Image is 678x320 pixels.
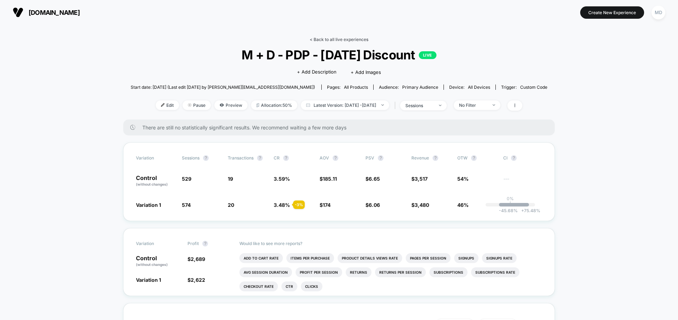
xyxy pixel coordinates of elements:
div: sessions [405,103,434,108]
span: Preview [214,100,248,110]
span: 75.48 % [518,208,540,213]
img: Visually logo [13,7,23,18]
div: - 3 % [293,200,305,209]
li: Ctr [281,281,297,291]
li: Profit Per Session [296,267,342,277]
li: Subscriptions [429,267,468,277]
li: Items Per Purchase [286,253,334,263]
img: end [439,105,441,106]
span: 185.11 [323,176,337,182]
span: $ [188,277,205,283]
img: end [381,104,384,106]
img: calendar [306,103,310,107]
img: rebalance [256,103,259,107]
span: AOV [320,155,329,161]
div: Trigger: [501,85,547,90]
span: Profit [188,241,199,246]
span: 46% [457,202,469,208]
span: + Add Description [297,69,337,76]
span: $ [320,176,337,182]
span: $ [365,202,380,208]
li: Add To Cart Rate [239,253,283,263]
span: $ [320,202,331,208]
span: Variation [136,241,175,246]
li: Subscriptions Rate [471,267,519,277]
button: Create New Experience [580,6,644,19]
p: Control [136,175,175,187]
span: -45.68 % [499,208,518,213]
span: 6.06 [369,202,380,208]
span: (without changes) [136,182,168,186]
span: OTW [457,155,496,161]
li: Avg Session Duration [239,267,292,277]
span: $ [411,176,428,182]
span: 529 [182,176,191,182]
span: 2,689 [191,256,205,262]
span: $ [365,176,380,182]
span: Custom Code [520,85,547,90]
p: 0% [507,196,514,201]
span: 3.48 % [274,202,290,208]
div: Pages: [327,85,368,90]
p: | [510,201,511,206]
span: Allocation: 50% [251,100,297,110]
li: Clicks [301,281,322,291]
span: Pause [183,100,211,110]
span: all devices [468,85,490,90]
button: ? [378,155,383,161]
span: $ [188,256,205,262]
span: Transactions [228,155,254,161]
button: ? [203,155,209,161]
span: $ [411,202,429,208]
p: Would like to see more reports? [239,241,542,246]
span: 2,622 [191,277,205,283]
div: MD [652,6,665,19]
span: CR [274,155,280,161]
span: 19 [228,176,233,182]
span: Primary Audience [402,85,438,90]
button: ? [202,241,208,246]
img: end [493,104,495,106]
li: Checkout Rate [239,281,278,291]
span: --- [503,177,542,187]
span: Variation [136,155,175,161]
span: all products [344,85,368,90]
span: Sessions [182,155,200,161]
p: LIVE [419,51,436,59]
button: ? [283,155,289,161]
span: Edit [156,100,179,110]
span: [DOMAIN_NAME] [29,9,80,16]
span: 3.59 % [274,176,290,182]
span: 6.65 [369,176,380,182]
span: 3,480 [415,202,429,208]
li: Signups Rate [482,253,517,263]
span: Device: [444,85,495,90]
li: Returns [346,267,371,277]
span: CI [503,155,542,161]
span: M + D - PDP - [DATE] Discount [151,47,527,62]
li: Pages Per Session [406,253,451,263]
span: Variation 1 [136,277,161,283]
span: PSV [365,155,374,161]
button: ? [333,155,338,161]
span: There are still no statistically significant results. We recommend waiting a few more days [142,124,541,130]
img: edit [161,103,165,107]
span: Start date: [DATE] (Last edit [DATE] by [PERSON_NAME][EMAIL_ADDRESS][DOMAIN_NAME]) [131,85,315,90]
span: | [393,100,400,111]
span: (without changes) [136,262,168,267]
li: Signups [454,253,478,263]
span: 174 [323,202,331,208]
p: Control [136,255,180,267]
span: 3,517 [415,176,428,182]
span: + [521,208,524,213]
button: ? [511,155,517,161]
img: end [188,103,191,107]
span: Revenue [411,155,429,161]
button: ? [433,155,438,161]
li: Returns Per Session [375,267,426,277]
span: 54% [457,176,469,182]
span: Variation 1 [136,202,161,208]
div: Audience: [379,85,438,90]
button: MD [649,5,667,20]
span: 574 [182,202,191,208]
